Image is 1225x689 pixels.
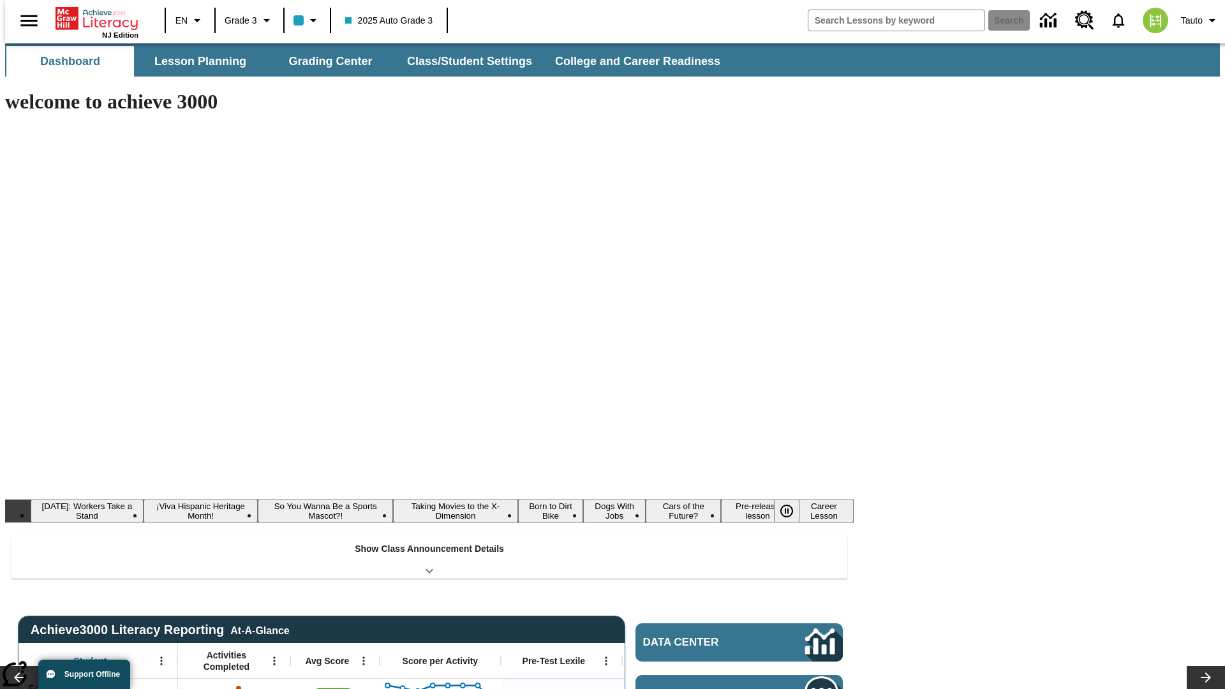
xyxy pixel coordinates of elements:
[152,651,171,670] button: Open Menu
[1135,4,1176,37] button: Select a new avatar
[1176,9,1225,32] button: Profile/Settings
[393,500,518,522] button: Slide 4 Taking Movies to the X-Dimension
[1102,4,1135,37] a: Notifications
[597,651,616,670] button: Open Menu
[583,500,646,522] button: Slide 6 Dogs With Jobs
[1067,3,1102,38] a: Resource Center, Will open in new tab
[56,4,138,39] div: Home
[721,500,794,522] button: Slide 8 Pre-release lesson
[355,542,504,556] p: Show Class Announcement Details
[267,46,394,77] button: Grading Center
[518,500,583,522] button: Slide 5 Born to Dirt Bike
[643,636,762,649] span: Data Center
[1187,666,1225,689] button: Lesson carousel, Next
[774,500,799,522] button: Pause
[794,500,854,522] button: Slide 9 Career Lesson
[73,655,107,667] span: Student
[288,9,326,32] button: Class color is light blue. Change class color
[56,6,138,31] a: Home
[175,14,188,27] span: EN
[1143,8,1168,33] img: avatar image
[38,660,130,689] button: Support Offline
[5,46,732,77] div: SubNavbar
[774,500,812,522] div: Pause
[230,623,289,637] div: At-A-Glance
[6,46,134,77] button: Dashboard
[225,14,257,27] span: Grade 3
[258,500,393,522] button: Slide 3 So You Wanna Be a Sports Mascot?!
[144,500,258,522] button: Slide 2 ¡Viva Hispanic Heritage Month!
[354,651,373,670] button: Open Menu
[646,500,721,522] button: Slide 7 Cars of the Future?
[305,655,349,667] span: Avg Score
[11,535,847,579] div: Show Class Announcement Details
[10,2,48,40] button: Open side menu
[523,655,586,667] span: Pre-Test Lexile
[31,500,144,522] button: Slide 1 Labor Day: Workers Take a Stand
[403,655,479,667] span: Score per Activity
[808,10,984,31] input: search field
[1181,14,1203,27] span: Tauto
[545,46,731,77] button: College and Career Readiness
[137,46,264,77] button: Lesson Planning
[102,31,138,39] span: NJ Edition
[5,43,1220,77] div: SubNavbar
[5,90,854,114] h1: welcome to achieve 3000
[170,9,211,32] button: Language: EN, Select a language
[64,670,120,679] span: Support Offline
[345,14,433,27] span: 2025 Auto Grade 3
[635,623,843,662] a: Data Center
[1032,3,1067,38] a: Data Center
[31,623,290,637] span: Achieve3000 Literacy Reporting
[265,651,284,670] button: Open Menu
[397,46,542,77] button: Class/Student Settings
[219,9,279,32] button: Grade: Grade 3, Select a grade
[184,649,269,672] span: Activities Completed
